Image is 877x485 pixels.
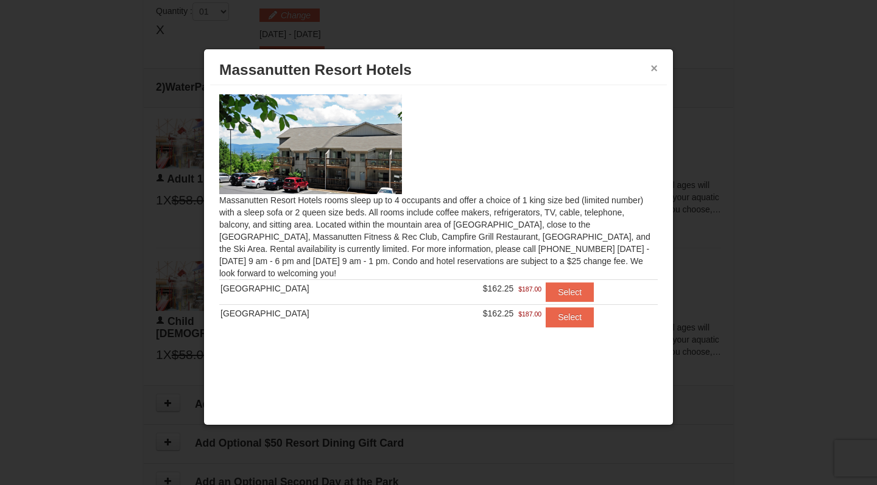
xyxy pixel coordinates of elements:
[483,284,514,293] span: $162.25
[650,62,658,74] button: ×
[220,307,412,319] div: [GEOGRAPHIC_DATA]
[546,282,594,302] button: Select
[219,94,402,194] img: 19219026-1-e3b4ac8e.jpg
[483,309,514,318] span: $162.25
[546,307,594,327] button: Select
[518,308,541,320] span: $187.00
[210,85,667,351] div: Massanutten Resort Hotels rooms sleep up to 4 occupants and offer a choice of 1 king size bed (li...
[220,282,412,295] div: [GEOGRAPHIC_DATA]
[518,283,541,295] span: $187.00
[219,61,412,78] span: Massanutten Resort Hotels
